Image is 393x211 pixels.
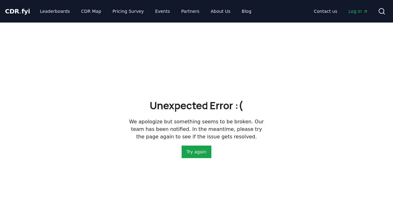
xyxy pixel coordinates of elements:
p: We apologize but something seems to be broken. Our team has been notified. In the meantime, pleas... [127,118,267,141]
a: CDR.fyi [5,7,30,16]
h2: Unexpected Error :( [150,98,243,113]
a: Events [150,6,175,17]
a: Leaderboards [35,6,75,17]
a: Log in [344,6,373,17]
button: Try again [182,146,212,158]
span: . [19,8,22,15]
a: Blog [237,6,256,17]
nav: Main [35,6,256,17]
span: CDR fyi [5,8,30,15]
a: About Us [206,6,235,17]
a: Pricing Survey [108,6,149,17]
a: Partners [176,6,204,17]
a: CDR Map [76,6,106,17]
nav: Main [309,6,373,17]
a: Contact us [309,6,342,17]
span: Log in [349,8,368,14]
